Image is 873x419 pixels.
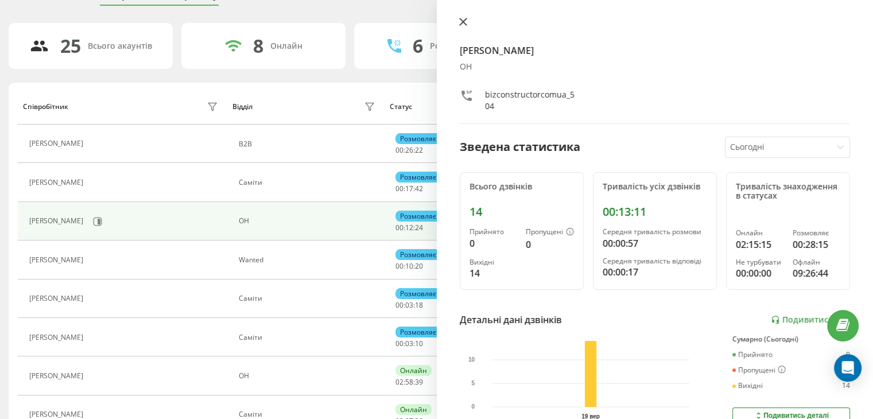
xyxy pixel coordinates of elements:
div: : : [395,224,423,232]
div: : : [395,340,423,348]
div: Open Intercom Messenger [834,354,862,382]
div: Середня тривалість відповіді [603,257,707,265]
div: : : [395,378,423,386]
div: Не турбувати [736,258,783,266]
span: 02 [395,377,403,387]
span: 39 [415,377,423,387]
div: 25 [60,35,81,57]
div: 8 [253,35,263,57]
span: 10 [405,261,413,271]
div: Онлайн [395,404,432,415]
div: 09:26:44 [793,266,840,280]
div: Саміти [239,179,378,187]
div: Всього акаунтів [88,41,152,51]
div: [PERSON_NAME] [29,179,86,187]
div: Статус [390,103,412,111]
div: Розмовляє [395,327,441,337]
div: Саміти [239,333,378,342]
div: 6 [413,35,423,57]
div: [PERSON_NAME] [29,256,86,264]
div: : : [395,146,423,154]
span: 20 [415,261,423,271]
div: 00:00:17 [603,265,707,279]
span: 26 [405,145,413,155]
div: 0 [470,236,517,250]
span: 58 [405,377,413,387]
div: Розмовляють [430,41,486,51]
div: Онлайн [270,41,302,51]
span: 00 [395,261,403,271]
div: 00:00:00 [736,266,783,280]
span: 03 [405,300,413,310]
text: 5 [471,380,475,386]
div: 02:15:15 [736,238,783,251]
div: Співробітник [23,103,68,111]
h4: [PERSON_NAME] [460,44,851,57]
div: ОН [239,217,378,225]
div: 0 [526,238,574,251]
text: 0 [471,404,475,410]
span: 03 [405,339,413,348]
div: 0 [846,351,850,359]
span: 00 [395,300,403,310]
div: Розмовляє [395,133,441,144]
div: [PERSON_NAME] [29,139,86,148]
div: Прийнято [470,228,517,236]
span: 17 [405,184,413,193]
div: Пропущені [526,228,574,237]
div: Саміти [239,410,378,418]
div: Розмовляє [395,288,441,299]
div: bizconstructorcomua_504 [485,89,575,112]
div: Всього дзвінків [470,182,574,192]
div: Сумарно (Сьогодні) [732,335,850,343]
div: 14 [470,205,574,219]
div: Середня тривалість розмови [603,228,707,236]
div: 00:00:57 [603,236,707,250]
div: Розмовляє [395,211,441,222]
text: 10 [468,356,475,363]
div: 00:28:15 [793,238,840,251]
div: ОН [460,62,851,72]
div: Відділ [232,103,253,111]
div: 00:13:11 [603,205,707,219]
div: [PERSON_NAME] [29,294,86,302]
div: ОН [239,372,378,380]
div: Розмовляє [395,249,441,260]
div: 14 [470,266,517,280]
div: [PERSON_NAME] [29,217,86,225]
div: Саміти [239,294,378,302]
a: Подивитись звіт [771,315,850,325]
span: 00 [395,184,403,193]
div: Вихідні [470,258,517,266]
span: 00 [395,223,403,232]
div: Розмовляє [793,229,840,237]
span: 42 [415,184,423,193]
div: Вихідні [732,382,763,390]
span: 00 [395,145,403,155]
span: 10 [415,339,423,348]
div: Детальні дані дзвінків [460,313,562,327]
div: : : [395,262,423,270]
div: Прийнято [732,351,773,359]
div: [PERSON_NAME] [29,333,86,342]
div: Тривалість знаходження в статусах [736,182,840,201]
div: : : [395,185,423,193]
div: Wanted [239,256,378,264]
div: : : [395,301,423,309]
span: 12 [405,223,413,232]
div: Тривалість усіх дзвінків [603,182,707,192]
div: Онлайн [395,365,432,376]
span: 22 [415,145,423,155]
div: Офлайн [793,258,840,266]
span: 24 [415,223,423,232]
div: 14 [842,382,850,390]
span: 00 [395,339,403,348]
div: Пропущені [732,366,786,375]
div: Онлайн [736,229,783,237]
div: [PERSON_NAME] [29,410,86,418]
div: [PERSON_NAME] [29,372,86,380]
div: Зведена статистика [460,138,580,156]
span: 18 [415,300,423,310]
div: В2В [239,140,378,148]
div: Розмовляє [395,172,441,183]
